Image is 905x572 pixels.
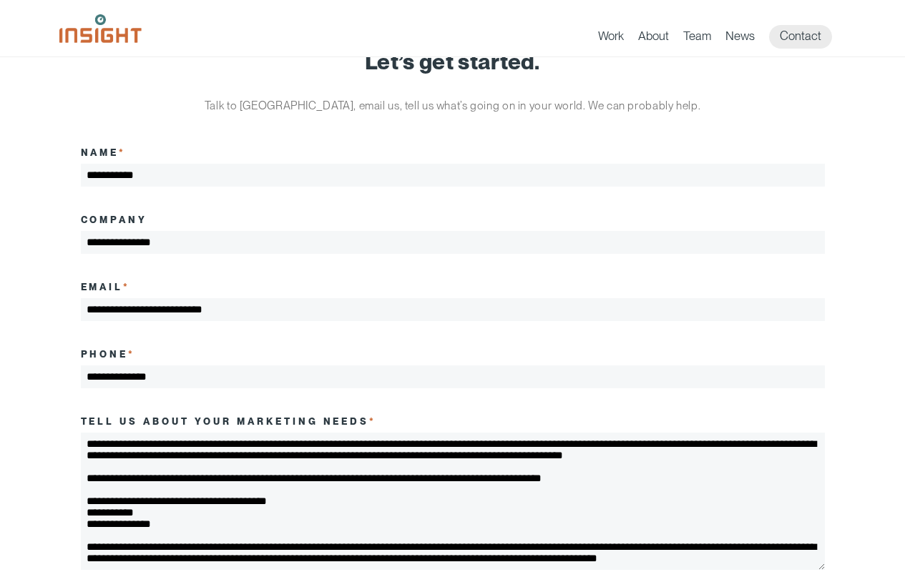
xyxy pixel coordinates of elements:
label: Phone [81,348,136,360]
label: Company [81,214,148,225]
label: Name [81,147,127,158]
a: Team [683,29,711,49]
a: Work [598,29,624,49]
img: Insight Marketing Design [59,14,142,43]
a: About [638,29,669,49]
h1: Let’s get started. [81,49,825,74]
a: Contact [769,25,832,49]
label: Tell us about your marketing needs [81,415,377,427]
p: Talk to [GEOGRAPHIC_DATA], email us, tell us what’s going on in your world. We can probably help. [185,95,721,117]
label: Email [81,281,131,292]
nav: primary navigation menu [598,25,846,49]
a: News [725,29,755,49]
